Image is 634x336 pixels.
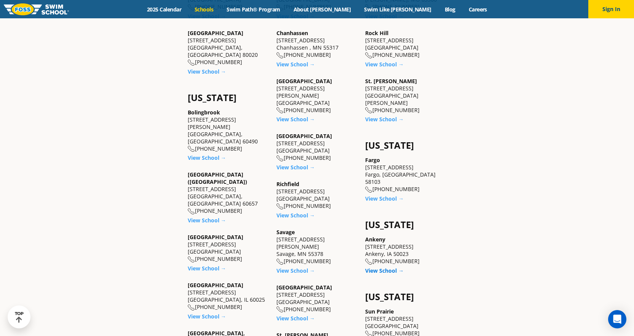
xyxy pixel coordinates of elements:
[276,228,295,236] a: Savage
[438,6,462,13] a: Blog
[365,116,404,123] a: View School →
[365,77,417,85] a: St. [PERSON_NAME]
[365,29,388,37] a: Rock Hill
[276,212,315,219] a: View School →
[276,180,299,188] a: Richfield
[365,267,404,274] a: View School →
[276,61,315,68] a: View School →
[365,107,372,114] img: location-phone-o-icon.svg
[188,233,243,241] a: [GEOGRAPHIC_DATA]
[276,155,284,162] img: location-phone-o-icon.svg
[276,284,332,291] a: [GEOGRAPHIC_DATA]
[15,311,24,323] div: TOP
[365,156,380,164] a: Fargo
[365,219,446,230] h4: [US_STATE]
[188,92,269,103] h4: [US_STATE]
[276,164,315,171] a: View School →
[276,107,284,114] img: location-phone-o-icon.svg
[365,52,372,59] img: location-phone-o-icon.svg
[365,236,385,243] a: Ankeny
[276,77,358,114] div: [STREET_ADDRESS][PERSON_NAME] [GEOGRAPHIC_DATA] [PHONE_NUMBER]
[188,6,220,13] a: Schools
[608,310,626,328] div: Open Intercom Messenger
[358,6,438,13] a: Swim Like [PERSON_NAME]
[276,132,358,162] div: [STREET_ADDRESS] [GEOGRAPHIC_DATA] [PHONE_NUMBER]
[276,29,358,59] div: [STREET_ADDRESS] Chanhassen , MN 55317 [PHONE_NUMBER]
[276,180,358,210] div: [STREET_ADDRESS] [GEOGRAPHIC_DATA] [PHONE_NUMBER]
[188,154,226,161] a: View School →
[287,6,358,13] a: About [PERSON_NAME]
[276,132,332,140] a: [GEOGRAPHIC_DATA]
[188,171,247,185] a: [GEOGRAPHIC_DATA] ([GEOGRAPHIC_DATA])
[188,304,195,311] img: location-phone-o-icon.svg
[188,256,195,263] img: location-phone-o-icon.svg
[188,109,220,116] a: Bolingbrook
[188,208,195,215] img: location-phone-o-icon.svg
[276,52,284,59] img: location-phone-o-icon.svg
[188,233,269,263] div: [STREET_ADDRESS] [GEOGRAPHIC_DATA] [PHONE_NUMBER]
[220,6,287,13] a: Swim Path® Program
[188,29,243,37] a: [GEOGRAPHIC_DATA]
[276,267,315,274] a: View School →
[141,6,188,13] a: 2025 Calendar
[365,236,446,265] div: [STREET_ADDRESS] Ankeny, IA 50023 [PHONE_NUMBER]
[188,281,269,311] div: [STREET_ADDRESS] [GEOGRAPHIC_DATA], IL 60025 [PHONE_NUMBER]
[188,281,243,289] a: [GEOGRAPHIC_DATA]
[188,68,226,75] a: View School →
[365,259,372,265] img: location-phone-o-icon.svg
[276,203,284,210] img: location-phone-o-icon.svg
[188,29,269,66] div: [STREET_ADDRESS] [GEOGRAPHIC_DATA], [GEOGRAPHIC_DATA] 80020 [PHONE_NUMBER]
[365,186,372,193] img: location-phone-o-icon.svg
[188,217,226,224] a: View School →
[276,29,308,37] a: Chanhassen
[276,116,315,123] a: View School →
[188,146,195,152] img: location-phone-o-icon.svg
[365,61,404,68] a: View School →
[365,140,446,151] h4: [US_STATE]
[365,291,446,302] h4: [US_STATE]
[188,313,226,320] a: View School →
[4,3,69,15] img: FOSS Swim School Logo
[188,109,269,153] div: [STREET_ADDRESS][PERSON_NAME] [GEOGRAPHIC_DATA], [GEOGRAPHIC_DATA] 60490 [PHONE_NUMBER]
[365,156,446,193] div: [STREET_ADDRESS] Fargo, [GEOGRAPHIC_DATA] 58103 [PHONE_NUMBER]
[365,29,446,59] div: [STREET_ADDRESS] [GEOGRAPHIC_DATA] [PHONE_NUMBER]
[188,171,269,215] div: [STREET_ADDRESS] [GEOGRAPHIC_DATA], [GEOGRAPHIC_DATA] 60657 [PHONE_NUMBER]
[365,77,446,114] div: [STREET_ADDRESS] [GEOGRAPHIC_DATA][PERSON_NAME] [PHONE_NUMBER]
[188,265,226,272] a: View School →
[276,284,358,313] div: [STREET_ADDRESS] [GEOGRAPHIC_DATA] [PHONE_NUMBER]
[276,259,284,265] img: location-phone-o-icon.svg
[462,6,493,13] a: Careers
[365,195,404,202] a: View School →
[276,77,332,85] a: [GEOGRAPHIC_DATA]
[365,308,394,315] a: Sun Prairie
[276,228,358,265] div: [STREET_ADDRESS][PERSON_NAME] Savage, MN 55378 [PHONE_NUMBER]
[276,306,284,313] img: location-phone-o-icon.svg
[276,315,315,322] a: View School →
[188,59,195,66] img: location-phone-o-icon.svg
